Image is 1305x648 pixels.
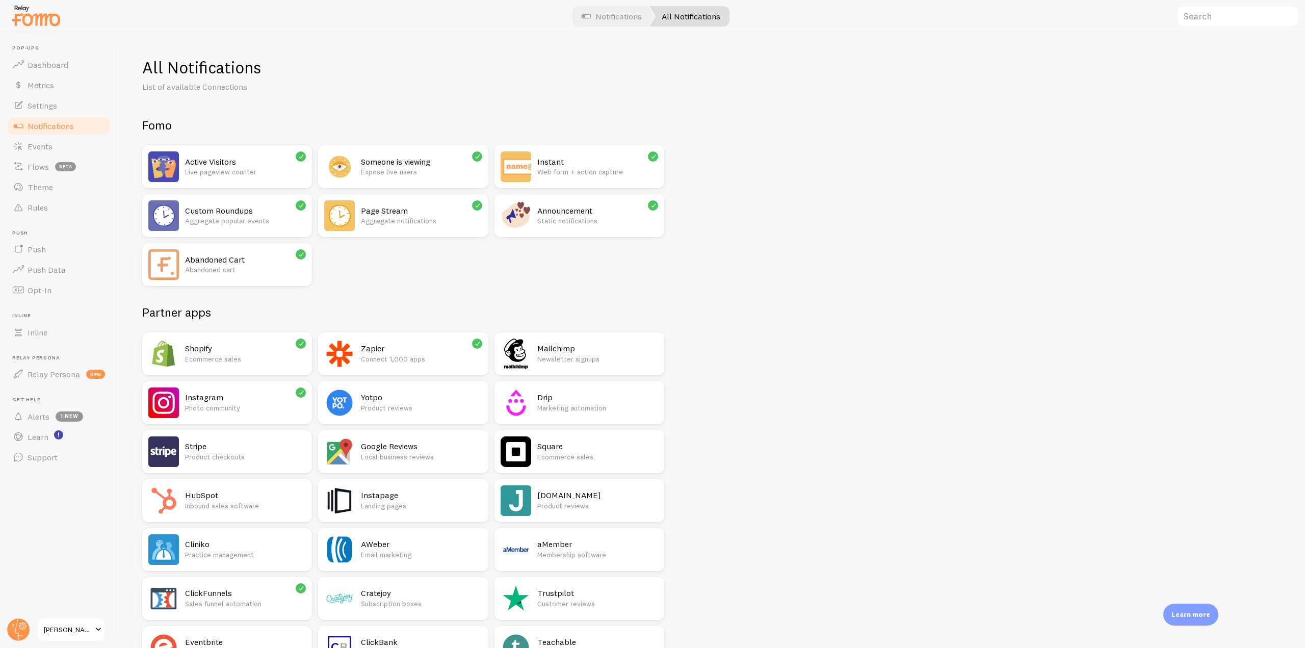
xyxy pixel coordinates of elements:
h2: Fomo [142,117,664,133]
h2: Someone is viewing [361,157,482,167]
a: Theme [6,177,111,197]
p: Newsletter signups [537,354,658,364]
span: Events [28,141,53,151]
h1: All Notifications [142,57,1281,78]
h2: Square [537,441,658,452]
h2: Custom Roundups [185,205,306,216]
h2: [DOMAIN_NAME] [537,490,658,501]
a: Learn [6,427,111,447]
h2: Zapier [361,343,482,354]
span: Learn [28,432,48,442]
h2: ClickFunnels [185,588,306,599]
span: Flows [28,162,49,172]
span: Opt-In [28,285,51,295]
img: fomo-relay-logo-orange.svg [11,3,62,29]
svg: <p>Watch New Feature Tutorials!</p> [54,430,63,439]
img: Custom Roundups [148,200,179,231]
h2: Mailchimp [537,343,658,354]
h2: Stripe [185,441,306,452]
h2: Active Visitors [185,157,306,167]
img: Trustpilot [501,583,531,614]
img: Page Stream [324,200,355,231]
a: Push Data [6,260,111,280]
h2: ClickBank [361,637,482,647]
a: Settings [6,95,111,116]
h2: AWeber [361,539,482,550]
span: new [86,370,105,379]
p: Landing pages [361,501,482,511]
p: Ecommerce sales [185,354,306,364]
p: Product reviews [361,403,482,413]
img: Zapier [324,339,355,369]
p: Ecommerce sales [537,452,658,462]
p: Connect 1,000 apps [361,354,482,364]
h2: aMember [537,539,658,550]
h2: Partner apps [142,304,664,320]
span: Push [28,244,46,254]
p: Static notifications [537,216,658,226]
span: Get Help [12,397,111,403]
h2: Google Reviews [361,441,482,452]
h2: Yotpo [361,392,482,403]
p: Inbound sales software [185,501,306,511]
h2: Teachable [537,637,658,647]
p: Aggregate popular events [185,216,306,226]
h2: Eventbrite [185,637,306,647]
h2: Drip [537,392,658,403]
p: Sales funnel automation [185,599,306,609]
a: Metrics [6,75,111,95]
img: Announcement [501,200,531,231]
p: Product checkouts [185,452,306,462]
img: HubSpot [148,485,179,516]
img: Instagram [148,387,179,418]
span: Inline [28,327,47,338]
p: Practice management [185,550,306,560]
p: Live pageview counter [185,167,306,177]
span: Alerts [28,411,49,422]
h2: Abandoned Cart [185,254,306,265]
a: Inline [6,322,111,343]
a: Opt-In [6,280,111,300]
img: aMember [501,534,531,565]
span: Relay Persona [12,355,111,361]
div: Learn more [1163,604,1218,626]
p: Email marketing [361,550,482,560]
h2: Instagram [185,392,306,403]
p: Subscription boxes [361,599,482,609]
img: Shopify [148,339,179,369]
p: Web form + action capture [537,167,658,177]
span: Push [12,230,111,237]
h2: Announcement [537,205,658,216]
img: Yotpo [324,387,355,418]
span: Dashboard [28,60,68,70]
a: Flows beta [6,157,111,177]
span: Relay Persona [28,369,80,379]
h2: Instant [537,157,658,167]
span: Rules [28,202,48,213]
img: Abandoned Cart [148,249,179,280]
a: Relay Persona new [6,364,111,384]
img: Stripe [148,436,179,467]
h2: Page Stream [361,205,482,216]
span: Metrics [28,80,54,90]
a: Push [6,239,111,260]
span: Support [28,452,58,462]
a: Support [6,447,111,468]
img: Instapage [324,485,355,516]
span: beta [55,162,76,171]
img: Google Reviews [324,436,355,467]
h2: Trustpilot [537,588,658,599]
span: Settings [28,100,57,111]
a: Events [6,136,111,157]
img: Someone is viewing [324,151,355,182]
p: Product reviews [537,501,658,511]
span: Inline [12,313,111,319]
p: Aggregate notifications [361,216,482,226]
a: [PERSON_NAME]-test-store [37,617,106,642]
span: Push Data [28,265,66,275]
img: Drip [501,387,531,418]
span: Theme [28,182,53,192]
h2: HubSpot [185,490,306,501]
p: Abandoned cart [185,265,306,275]
h2: Cliniko [185,539,306,550]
